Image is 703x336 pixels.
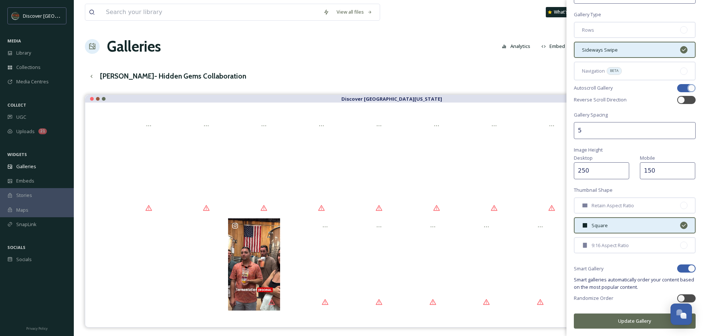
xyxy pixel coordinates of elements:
[592,242,629,249] span: 9:16 Aspect Ratio
[102,4,320,20] input: Search your library
[574,111,608,118] span: Gallery Spacing
[331,117,389,217] a: Opens media popup. Media description: natespangle-5452803.mp4.
[100,71,246,82] h3: [PERSON_NAME]- Hidden Gems Collaboration
[574,146,603,153] span: Image Height
[16,192,32,199] span: Stories
[26,323,48,332] a: Privacy Policy
[16,163,36,170] span: Galleries
[574,122,696,139] input: 2
[107,35,161,58] a: Galleries
[16,207,28,214] span: Maps
[16,78,49,85] span: Media Centres
[446,117,503,217] a: Opens media popup. Media description: Red Bird Off-Roading.mp4.
[101,117,158,217] a: Opens media popup. Media description: Small Town Breakdown - Bedford, Indiana - Lawrence County.mp4.
[498,39,538,53] a: Analytics
[574,84,613,91] span: Autoscroll Gallery
[592,222,608,229] span: Square
[16,114,26,121] span: UGC
[7,245,25,250] span: SOCIALS
[640,162,695,179] input: 250
[389,217,442,311] a: Opens media popup. Media description: Sunday Funday in Owen County.mp4.
[16,64,41,71] span: Collections
[574,265,603,272] span: Smart Gallery
[16,221,37,228] span: SnapLink
[16,49,31,56] span: Library
[7,102,26,108] span: COLLECT
[671,304,692,325] button: Open Chat
[610,68,618,73] span: BETA
[38,128,47,134] div: 21
[582,46,618,53] span: Sideways Swipe
[333,5,376,19] a: View all files
[273,117,331,217] a: Opens media popup. Media description: natespangle-5453007.mp4.
[341,96,442,102] strong: Discover [GEOGRAPHIC_DATA][US_STATE]
[227,217,281,311] a: Opens media popup. Media description: AQOvrMGpt3dnmE2eSUmo4GIMqJQ6msy4CXCMSpM5EurpN71skv9nnix6NQy...
[16,128,35,135] span: Uploads
[546,7,583,17] a: What's New
[7,152,27,157] span: WIDGETS
[12,12,19,20] img: SIN-logo.svg
[158,117,216,217] a: Opens media popup. Media description: natespangle-5454094.mp4.
[503,117,561,217] a: Opens media popup. Media description: Small Town Breakdown - Tell City.mp4.
[389,117,446,217] a: Opens media popup. Media description: Korn Ferry Golf Recap.mp4.
[498,39,534,53] button: Analytics
[582,27,594,34] span: Rows
[442,217,496,311] a: Opens media popup. Media description: natespangle-5454196.mp4.
[26,326,48,331] span: Privacy Policy
[216,117,273,217] a: Opens media popup. Media description: natespangle-5453310.mp4.
[7,38,21,44] span: MEDIA
[561,117,618,217] a: Opens media popup. Media description: natespangle-5454195.mp4.
[281,217,335,311] a: Opens media popup. Media description: Small Town Breakdown- Shoals, IN - Martin County.mp4.
[574,162,629,179] input: 250
[582,67,605,75] span: Navigation
[335,217,389,311] a: Opens media popup. Media description: natespangle-5453413.mp4.
[574,314,696,329] button: Update Gallery
[496,217,550,311] a: Opens media popup. Media description: Eating Through Amish Country - Daviess County.mp4.
[574,11,601,18] span: Gallery Type
[16,256,32,263] span: Socials
[574,96,627,103] span: Reverse Scroll Direction
[640,155,655,161] span: Mobile
[574,155,593,161] span: Desktop
[574,187,613,194] span: Thumbnail Shape
[592,202,634,209] span: Retain Aspect Ratio
[16,177,34,184] span: Embeds
[23,12,115,19] span: Discover [GEOGRAPHIC_DATA][US_STATE]
[574,295,613,302] span: Randomize Order
[574,276,696,290] span: Smart galleries automatically order your content based on the most popular content.
[538,39,569,53] button: Embed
